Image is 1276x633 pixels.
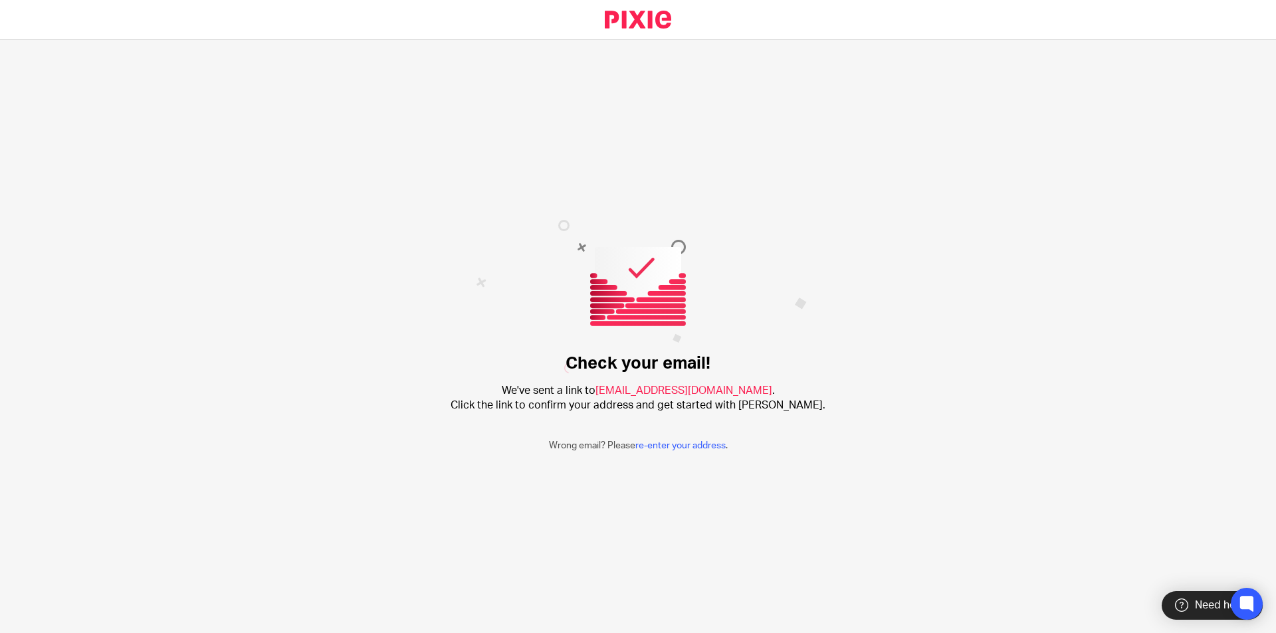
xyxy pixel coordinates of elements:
a: re-enter your address [635,441,726,450]
img: Confirm email image [476,220,807,373]
h2: We've sent a link to . Click the link to confirm your address and get started with [PERSON_NAME]. [451,384,825,412]
span: [EMAIL_ADDRESS][DOMAIN_NAME] [595,385,772,396]
div: Need help? [1162,591,1263,620]
h1: Check your email! [566,353,710,374]
p: Wrong email? Please . [549,439,728,452]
